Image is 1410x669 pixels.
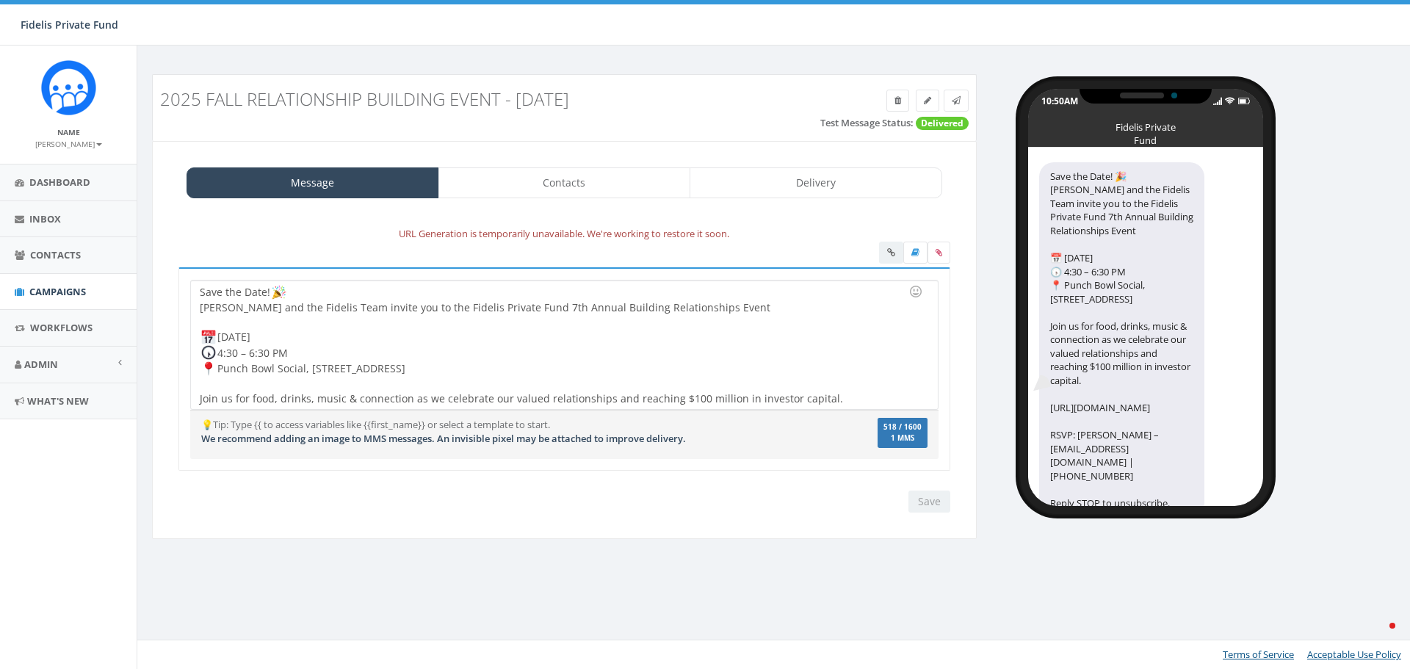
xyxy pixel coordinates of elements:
[21,18,118,32] span: Fidelis Private Fund
[29,212,61,225] span: Inbox
[438,167,691,198] a: Contacts
[1041,95,1078,107] div: 10:50AM
[30,321,93,334] span: Workflows
[201,345,216,360] img: 🕟
[201,361,216,376] img: 📍
[29,176,90,189] span: Dashboard
[29,285,86,298] span: Campaigns
[883,422,922,432] span: 518 / 1600
[272,285,286,300] img: 🎉
[191,281,937,409] div: Save the Date! [PERSON_NAME] and the Fidelis Team invite you to the Fidelis Private Fund 7th Annu...
[35,137,102,150] a: [PERSON_NAME]
[30,248,81,261] span: Contacts
[1307,648,1401,661] a: Acceptable Use Policy
[160,90,761,109] h3: 2025 Fall Relationship Building Event - [DATE]
[201,330,216,344] img: 📅
[187,167,439,198] a: Message
[883,435,922,442] span: 1 MMS
[924,94,931,106] span: Edit Campaign
[35,139,102,149] small: [PERSON_NAME]
[916,117,969,130] span: Delivered
[1109,120,1182,128] div: Fidelis Private Fund
[1223,648,1294,661] a: Terms of Service
[894,94,901,106] span: Delete Campaign
[928,242,950,264] span: Attach your media
[1039,162,1204,518] div: Save the Date! 🎉 [PERSON_NAME] and the Fidelis Team invite you to the Fidelis Private Fund 7th An...
[41,60,96,115] img: Rally_Corp_Icon.png
[820,116,914,130] label: Test Message Status:
[903,242,928,264] label: Insert Template Text
[27,394,89,408] span: What's New
[201,432,686,445] span: We recommend adding an image to MMS messages. An invisible pixel may be attached to improve deliv...
[57,127,80,137] small: Name
[952,94,961,106] span: Send Test Message
[167,225,961,242] div: URL Generation is temporarily unavailable. We're working to restore it soon.
[190,418,814,445] div: 💡Tip: Type {{ to access variables like {{first_name}} or select a template to start.
[690,167,942,198] a: Delivery
[24,358,58,371] span: Admin
[1360,619,1395,654] iframe: Intercom live chat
